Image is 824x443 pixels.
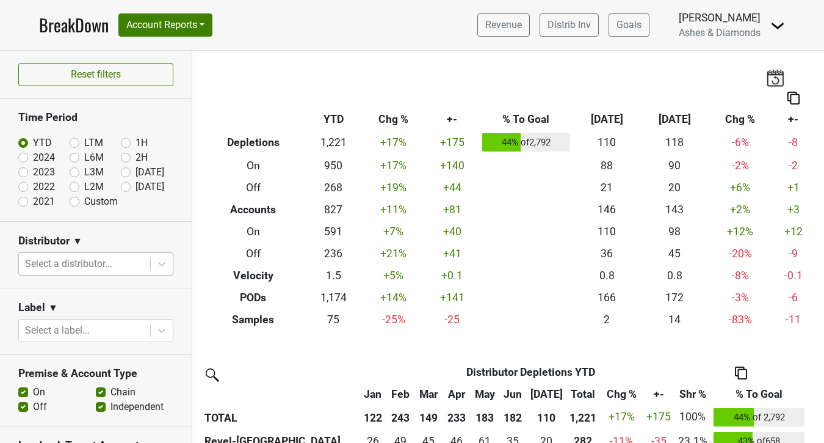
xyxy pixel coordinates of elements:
td: +11 % [362,199,425,221]
label: Chain [110,385,136,400]
a: Distrib Inv [540,13,599,37]
label: 2024 [33,150,55,165]
th: 1,221 [566,405,600,430]
th: Shr %: activate to sort column ascending [674,383,710,405]
label: 1H [136,136,148,150]
td: +140 [425,155,479,177]
th: 183 [471,405,499,430]
th: On [201,221,305,243]
td: 146 [573,199,641,221]
th: Chg % [362,109,425,131]
td: 166 [573,287,641,309]
label: L2M [84,180,104,194]
td: -25 % [362,309,425,331]
th: Chg % [709,109,772,131]
td: 143 [641,199,709,221]
th: Apr: activate to sort column ascending [443,383,471,405]
div: [PERSON_NAME] [679,10,761,26]
th: TOTAL [201,405,359,430]
th: Chg %: activate to sort column ascending [600,383,643,405]
label: L6M [84,150,104,165]
td: 75 [305,309,362,331]
a: Revenue [477,13,530,37]
label: [DATE] [136,165,164,180]
td: +12 [772,221,815,243]
label: 2021 [33,194,55,209]
th: YTD [305,109,362,131]
td: -83 % [709,309,772,331]
th: 243 [386,405,414,430]
td: -2 % [709,155,772,177]
label: [DATE] [136,180,164,194]
td: +19 % [362,177,425,199]
td: +141 [425,287,479,309]
label: Custom [84,194,118,209]
label: On [33,385,45,400]
td: -6 [772,287,815,309]
td: -25 [425,309,479,331]
img: Dropdown Menu [770,18,785,33]
th: 110 [527,405,566,430]
th: PODs [201,287,305,309]
td: +7 % [362,221,425,243]
td: 591 [305,221,362,243]
td: 110 [573,221,641,243]
td: 2 [573,309,641,331]
td: -8 [772,131,815,155]
th: +- [425,109,479,131]
td: 827 [305,199,362,221]
th: Jan: activate to sort column ascending [359,383,387,405]
td: 21 [573,177,641,199]
th: % To Goal: activate to sort column ascending [710,383,808,405]
th: Total: activate to sort column ascending [566,383,600,405]
span: ▼ [73,234,82,249]
td: +17 % [362,131,425,155]
label: L3M [84,165,104,180]
td: +6 % [709,177,772,199]
td: -8 % [709,265,772,287]
td: +41 [425,243,479,265]
th: Off [201,243,305,265]
td: 20 [641,177,709,199]
td: 950 [305,155,362,177]
td: 14 [641,309,709,331]
td: 90 [641,155,709,177]
th: 122 [359,405,387,430]
td: +5 % [362,265,425,287]
td: 0.8 [573,265,641,287]
td: -6 % [709,131,772,155]
img: Copy to clipboard [787,92,800,104]
td: 236 [305,243,362,265]
th: +- [772,109,815,131]
th: &nbsp;: activate to sort column ascending [201,383,359,405]
td: -0.1 [772,265,815,287]
th: Off [201,177,305,199]
td: +2 % [709,199,772,221]
td: 268 [305,177,362,199]
td: +14 % [362,287,425,309]
a: BreakDown [39,12,109,38]
th: May: activate to sort column ascending [471,383,499,405]
th: Samples [201,309,305,331]
td: 172 [641,287,709,309]
label: 2H [136,150,148,165]
td: +81 [425,199,479,221]
td: +3 [772,199,815,221]
td: +175 [425,131,479,155]
th: Distributor Depletions YTD [386,361,674,383]
td: +44 [425,177,479,199]
th: [DATE] [641,109,709,131]
th: Depletions [201,131,305,155]
label: Off [33,400,47,414]
th: Mar: activate to sort column ascending [414,383,443,405]
td: -2 [772,155,815,177]
td: 1.5 [305,265,362,287]
th: Velocity [201,265,305,287]
label: Independent [110,400,164,414]
span: Ashes & Diamonds [679,27,761,38]
th: [DATE] [573,109,641,131]
td: -20 % [709,243,772,265]
img: last_updated_date [766,69,784,86]
td: +21 % [362,243,425,265]
label: 2023 [33,165,55,180]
